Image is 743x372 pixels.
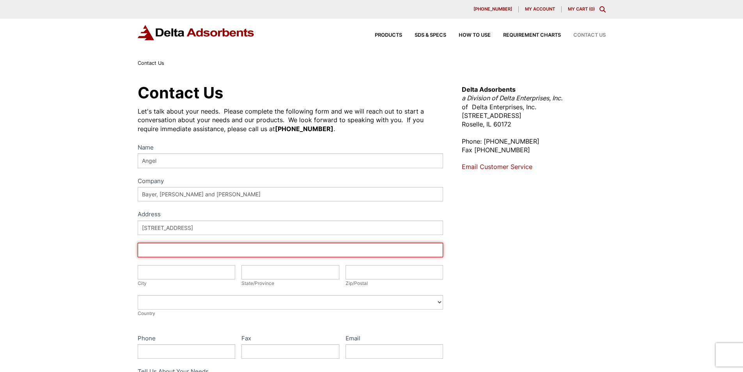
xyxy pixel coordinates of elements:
span: How to Use [459,33,491,38]
span: Products [375,33,402,38]
a: How to Use [446,33,491,38]
a: My Cart (0) [568,6,595,12]
p: Phone: [PHONE_NUMBER] Fax [PHONE_NUMBER] [462,137,605,155]
img: Delta Adsorbents [138,25,255,40]
label: Company [138,176,443,187]
div: Zip/Postal [346,279,443,287]
label: Phone [138,333,236,345]
span: My account [525,7,555,11]
div: Toggle Modal Content [599,6,606,12]
div: Country [138,310,443,317]
div: Let's talk about your needs. Please complete the following form and we will reach out to start a ... [138,107,443,133]
a: [PHONE_NUMBER] [467,6,519,12]
strong: Delta Adsorbents [462,85,516,93]
div: State/Province [241,279,339,287]
label: Email [346,333,443,345]
em: a Division of Delta Enterprises, Inc. [462,94,562,102]
h1: Contact Us [138,85,443,101]
a: Contact Us [561,33,606,38]
span: 0 [590,6,593,12]
div: Address [138,209,443,221]
strong: [PHONE_NUMBER] [275,125,333,133]
a: Requirement Charts [491,33,561,38]
span: SDS & SPECS [415,33,446,38]
label: Name [138,142,443,154]
a: SDS & SPECS [402,33,446,38]
a: Products [362,33,402,38]
div: City [138,279,236,287]
span: Requirement Charts [503,33,561,38]
span: [PHONE_NUMBER] [473,7,512,11]
span: Contact Us [138,60,164,66]
label: Fax [241,333,339,345]
p: of Delta Enterprises, Inc. [STREET_ADDRESS] Roselle, IL 60172 [462,85,605,129]
span: Contact Us [573,33,606,38]
a: Email Customer Service [462,163,532,171]
a: My account [519,6,562,12]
